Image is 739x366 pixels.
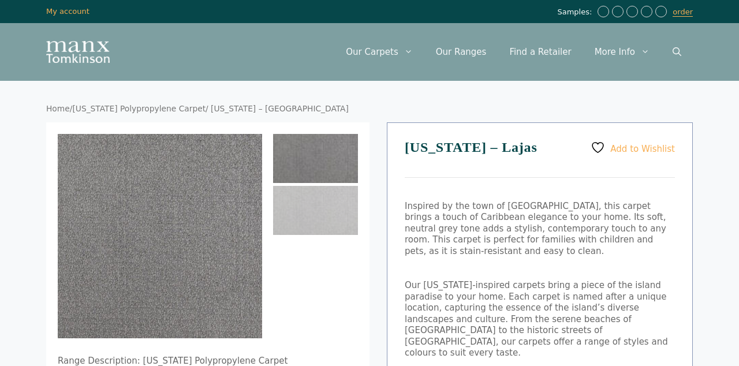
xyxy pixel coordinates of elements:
a: [US_STATE] Polypropylene Carpet [72,104,206,113]
a: order [673,8,693,17]
a: Our Ranges [424,35,498,69]
nav: Primary [334,35,693,69]
h1: [US_STATE] – Lajas [405,140,675,178]
p: Our [US_STATE]-inspired carpets bring a piece of the island paradise to your home. Each carpet is... [405,280,675,359]
a: Home [46,104,70,113]
a: Open Search Bar [661,35,693,69]
a: More Info [583,35,661,69]
span: Add to Wishlist [610,143,675,154]
a: Find a Retailer [498,35,583,69]
nav: Breadcrumb [46,104,693,114]
img: Puerto Rico - Lajas [273,134,358,183]
a: Our Carpets [334,35,424,69]
p: Inspired by the town of [GEOGRAPHIC_DATA], this carpet brings a touch of Caribbean elegance to yo... [405,201,675,257]
span: Samples: [557,8,595,17]
img: Manx Tomkinson [46,41,110,63]
img: Puerto Rico - Lajas - Image 2 [273,186,358,235]
a: My account [46,7,89,16]
a: Add to Wishlist [591,140,675,155]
